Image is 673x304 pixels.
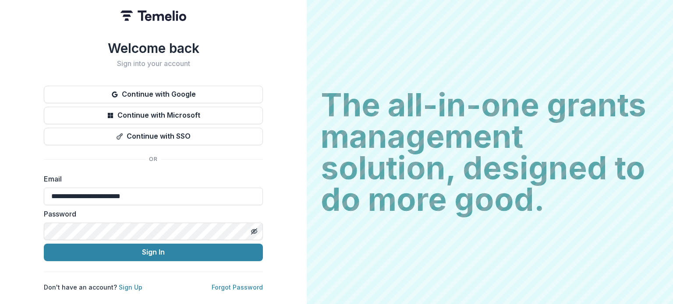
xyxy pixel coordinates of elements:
h1: Welcome back [44,40,263,56]
button: Sign In [44,244,263,261]
button: Continue with SSO [44,128,263,145]
a: Forgot Password [212,283,263,291]
button: Continue with Google [44,86,263,103]
a: Sign Up [119,283,142,291]
label: Email [44,174,258,184]
button: Continue with Microsoft [44,107,263,124]
h2: Sign into your account [44,59,263,68]
img: Temelio [120,10,186,21]
button: Toggle password visibility [247,224,261,238]
label: Password [44,209,258,219]
p: Don't have an account? [44,283,142,292]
